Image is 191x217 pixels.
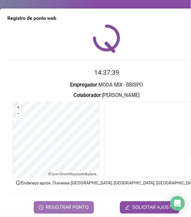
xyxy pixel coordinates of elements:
div: Open Intercom Messenger [170,196,185,211]
button: – [16,111,21,116]
span: REGISTRAR PONTO [46,204,89,211]
button: REGISTRAR PONTO [34,201,94,214]
button: editSOLICITAR AJUSTE [120,201,179,214]
span: edit [125,205,130,210]
strong: Colaborador [74,92,101,98]
a: OpenStreetMap [51,172,76,176]
span: clock-circle [39,205,44,210]
strong: Empregador [70,82,97,88]
button: + [16,105,21,110]
time: 14:37:39 [94,69,119,76]
li: © contributors. [48,172,97,176]
span: info-circle [16,180,21,186]
span: SOLICITAR AJUSTE [132,204,175,211]
img: QRPoint [93,24,120,53]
